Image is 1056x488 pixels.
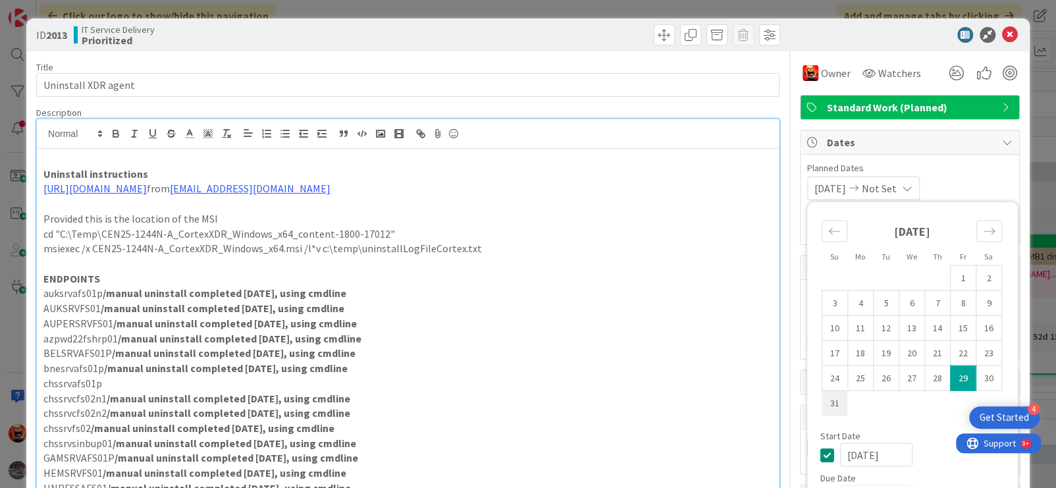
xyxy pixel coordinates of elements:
[924,366,950,391] td: Choose Thursday, 08/28/2025 12:00 PM as your check-out date. It’s available.
[873,366,899,391] td: Choose Tuesday, 08/26/2025 12:00 PM as your check-out date. It’s available.
[976,340,1001,366] td: Choose Saturday, 08/23/2025 12:00 PM as your check-out date. It’s available.
[43,406,772,421] p: chssrvcfs02n2
[950,265,976,290] td: Choose Friday, 08/01/2025 12:00 PM as your check-out date. It’s available.
[822,290,847,315] td: Choose Sunday, 08/03/2025 12:00 PM as your check-out date. It’s available.
[822,340,847,366] td: Choose Sunday, 08/17/2025 12:00 PM as your check-out date. It’s available.
[950,340,976,366] td: Choose Friday, 08/22/2025 12:00 PM as your check-out date. It’s available.
[43,227,772,242] p: cd "C:\Temp\CEN25-1244N-A_CortexXDR_Windows_x64_content-1800-17012"
[1028,403,1040,415] div: 4
[82,35,155,45] b: Prioritized
[43,316,772,331] p: AUPERSRVFS01
[932,252,941,261] small: Th
[103,286,346,300] strong: /manual uninstall completed [DATE], using cmdline
[855,252,865,261] small: Mo
[814,180,846,196] span: [DATE]
[43,331,772,346] p: azpwd22fshrp01
[950,290,976,315] td: Choose Friday, 08/08/2025 12:00 PM as your check-out date. It’s available.
[924,340,950,366] td: Choose Thursday, 08/21/2025 12:00 PM as your check-out date. It’s available.
[873,340,899,366] td: Choose Tuesday, 08/19/2025 12:00 PM as your check-out date. It’s available.
[43,167,148,180] strong: Uninstall instructions
[91,421,334,435] strong: /manual uninstall completed [DATE], using cmdline
[924,315,950,340] td: Choose Thursday, 08/14/2025 12:00 PM as your check-out date. It’s available.
[873,315,899,340] td: Choose Tuesday, 08/12/2025 12:00 PM as your check-out date. It’s available.
[820,431,860,440] span: Start Date
[43,181,772,196] p: from
[43,391,772,406] p: chssrvcfs02n1
[847,315,873,340] td: Choose Monday, 08/11/2025 12:00 PM as your check-out date. It’s available.
[36,61,53,73] label: Title
[43,301,772,316] p: AUKSRVFS01
[976,220,1002,242] div: Move forward to switch to the next month.
[820,473,856,482] span: Due Date
[840,443,912,466] input: MM/DD/YYYY
[107,406,350,420] strong: /manual uninstall completed [DATE], using cmdline
[43,286,772,301] p: auksrvafs01p
[899,366,924,391] td: Choose Wednesday, 08/27/2025 12:00 PM as your check-out date. It’s available.
[899,340,924,366] td: Choose Wednesday, 08/20/2025 12:00 PM as your check-out date. It’s available.
[847,290,873,315] td: Choose Monday, 08/04/2025 12:00 PM as your check-out date. It’s available.
[822,366,847,391] td: Choose Sunday, 08/24/2025 12:00 PM as your check-out date. It’s available.
[827,134,995,150] span: Dates
[899,290,924,315] td: Choose Wednesday, 08/06/2025 12:00 PM as your check-out date. It’s available.
[103,466,346,479] strong: /manual uninstall completed [DATE], using cmdline
[28,2,60,18] span: Support
[827,99,995,115] span: Standard Work (Planned)
[899,315,924,340] td: Choose Wednesday, 08/13/2025 12:00 PM as your check-out date. It’s available.
[847,366,873,391] td: Choose Monday, 08/25/2025 12:00 PM as your check-out date. It’s available.
[807,208,1016,431] div: Calendar
[43,450,772,466] p: GAMSRVAFS01P
[882,252,890,261] small: Tu
[66,5,73,16] div: 9+
[113,437,356,450] strong: /manual uninstall completed [DATE], using cmdline
[878,65,921,81] span: Watchers
[976,290,1001,315] td: Choose Saturday, 08/09/2025 12:00 PM as your check-out date. It’s available.
[950,366,976,391] td: Selected as start date. Friday, 08/29/2025 12:00 PM
[950,315,976,340] td: Choose Friday, 08/15/2025 12:00 PM as your check-out date. It’s available.
[104,362,348,375] strong: /manual uninstall completed [DATE], using cmdline
[43,241,772,256] p: msiexec /x CEN25-1244N-A_CortexXDR_Windows_x64.msi /l*v c:\temp\uninstallLogFileCortex.txt
[873,290,899,315] td: Choose Tuesday, 08/05/2025 12:00 PM as your check-out date. It’s available.
[984,252,993,261] small: Sa
[43,272,100,285] strong: ENDPOINTS
[847,340,873,366] td: Choose Monday, 08/18/2025 12:00 PM as your check-out date. It’s available.
[82,24,155,35] span: IT Service Delivery
[112,346,356,360] strong: /manual uninstall completed [DATE], using cmdline
[976,315,1001,340] td: Choose Saturday, 08/16/2025 12:00 PM as your check-out date. It’s available.
[822,220,847,242] div: Move backward to switch to the previous month.
[822,315,847,340] td: Choose Sunday, 08/10/2025 12:00 PM as your check-out date. It’s available.
[43,346,772,361] p: BELSRVAFS01P
[803,65,818,81] img: VN
[807,161,1013,175] span: Planned Dates
[43,466,772,481] p: HEMSRVFS01
[821,65,851,81] span: Owner
[822,391,847,416] td: Choose Sunday, 08/31/2025 12:00 PM as your check-out date. It’s available.
[46,28,67,41] b: 2013
[115,451,358,464] strong: /manual uninstall completed [DATE], using cmdline
[36,73,779,97] input: type card name here...
[118,332,361,345] strong: /manual uninstall completed [DATE], using cmdline
[43,211,772,227] p: Provided this is the location of the MSI
[976,366,1001,391] td: Choose Saturday, 08/30/2025 12:00 PM as your check-out date. It’s available.
[170,182,330,195] a: [EMAIL_ADDRESS][DOMAIN_NAME]
[906,252,916,261] small: We
[830,252,839,261] small: Su
[113,317,357,330] strong: /manual uninstall completed [DATE], using cmdline
[969,406,1040,429] div: Open Get Started checklist, remaining modules: 4
[36,27,67,43] span: ID
[893,224,930,239] strong: [DATE]
[976,265,1001,290] td: Choose Saturday, 08/02/2025 12:00 PM as your check-out date. It’s available.
[924,290,950,315] td: Choose Thursday, 08/07/2025 12:00 PM as your check-out date. It’s available.
[43,376,772,391] p: chssrvafs01p
[959,252,966,261] small: Fr
[43,436,772,451] p: chssrvsinbup01
[862,180,897,196] span: Not Set
[36,107,82,119] span: Description
[980,411,1029,424] div: Get Started
[43,421,772,436] p: chssrvfs02
[43,361,772,376] p: bnesrvafs01p
[107,392,350,405] strong: /manual uninstall completed [DATE], using cmdline
[43,182,147,195] a: [URL][DOMAIN_NAME]
[101,302,344,315] strong: /manual uninstall completed [DATE], using cmdline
